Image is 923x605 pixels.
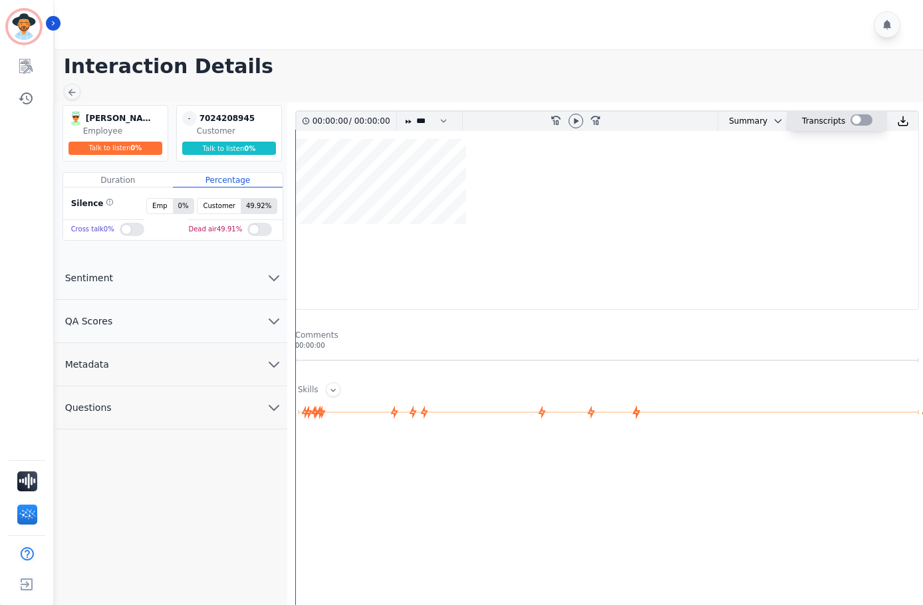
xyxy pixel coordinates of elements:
div: Transcripts [802,112,845,131]
svg: chevron down [266,400,282,416]
div: 00:00:00 [352,112,388,131]
button: Questions chevron down [55,386,287,429]
div: Cross talk 0 % [71,220,114,239]
div: Silence [68,198,114,214]
div: Dead air 49.91 % [188,220,242,239]
div: Customer [197,126,279,136]
span: 0 % [130,144,142,152]
button: QA Scores chevron down [55,300,287,343]
svg: chevron down [266,270,282,286]
div: Percentage [173,173,283,187]
div: 00:00:00 [313,112,349,131]
div: Employee [83,126,165,136]
h1: Interaction Details [64,55,923,78]
div: Talk to listen [68,142,163,155]
div: / [313,112,394,131]
div: Summary [718,112,767,131]
div: Duration [63,173,173,187]
svg: chevron down [773,116,783,126]
button: chevron down [767,116,783,126]
span: 0 % [173,199,194,213]
span: Metadata [55,358,120,371]
div: [PERSON_NAME] Small [86,111,152,126]
div: 00:00:00 [295,340,919,350]
span: Questions [55,401,122,414]
span: QA Scores [55,314,124,328]
img: download audio [897,115,909,127]
span: Customer [198,199,241,213]
span: Emp [147,199,172,213]
span: 0 % [244,145,255,152]
div: Talk to listen [182,142,277,155]
svg: chevron down [266,313,282,329]
div: Skills [298,384,319,397]
img: Bordered avatar [8,11,40,43]
svg: chevron down [266,356,282,372]
button: Metadata chevron down [55,343,287,386]
span: 49.92 % [241,199,277,213]
div: Comments [295,330,919,340]
span: - [182,111,197,126]
button: Sentiment chevron down [55,257,287,300]
div: 7024208945 [199,111,266,126]
span: Sentiment [55,271,124,285]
